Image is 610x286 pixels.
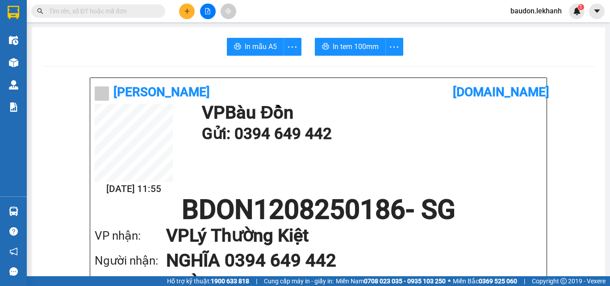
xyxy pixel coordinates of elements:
span: copyright [560,278,567,284]
button: more [284,38,301,56]
h2: [DATE] 11:55 [95,182,173,196]
span: baudon.lekhanh [503,5,569,16]
span: Miền Bắc [453,276,517,286]
span: aim [225,8,231,14]
span: more [386,41,403,53]
span: | [256,276,257,286]
img: icon-new-feature [573,7,581,15]
span: Cung cấp máy in - giấy in: [264,276,334,286]
b: [PERSON_NAME] [113,85,210,99]
strong: 0708 023 035 - 0935 103 250 [364,278,446,285]
span: message [9,267,18,276]
sup: 1 [578,4,584,10]
img: logo-vxr [8,6,19,19]
span: question-circle [9,227,18,236]
h1: NGHĨA 0394 649 442 [166,248,524,273]
span: more [284,41,301,53]
img: warehouse-icon [9,36,18,45]
button: caret-down [589,4,605,19]
img: solution-icon [9,102,18,112]
img: warehouse-icon [9,80,18,90]
span: 1 [579,4,582,10]
div: Người nhận: [95,252,166,270]
span: In mẫu A5 [245,41,277,52]
b: [DOMAIN_NAME] [453,85,549,99]
button: plus [179,4,195,19]
span: ⚪️ [448,279,451,283]
input: Tìm tên, số ĐT hoặc mã đơn [49,6,155,16]
button: file-add [200,4,216,19]
span: | [524,276,525,286]
span: printer [322,43,329,51]
span: Hỗ trợ kỹ thuật: [167,276,249,286]
h1: VP Bàu Đồn [202,104,538,122]
img: warehouse-icon [9,207,18,216]
button: more [385,38,403,56]
button: printerIn mẫu A5 [227,38,284,56]
span: plus [184,8,190,14]
span: search [37,8,43,14]
span: file-add [205,8,211,14]
h1: VP Lý Thường Kiệt [166,223,524,248]
h1: Gửi: 0394 649 442 [202,122,538,146]
strong: 0369 525 060 [479,278,517,285]
span: notification [9,247,18,256]
button: aim [221,4,236,19]
img: warehouse-icon [9,58,18,67]
span: In tem 100mm [333,41,379,52]
strong: 1900 633 818 [211,278,249,285]
button: printerIn tem 100mm [315,38,386,56]
h1: BDON1208250186 - SG [95,196,542,223]
div: VP nhận: [95,227,166,245]
span: Miền Nam [336,276,446,286]
span: printer [234,43,241,51]
span: caret-down [593,7,601,15]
